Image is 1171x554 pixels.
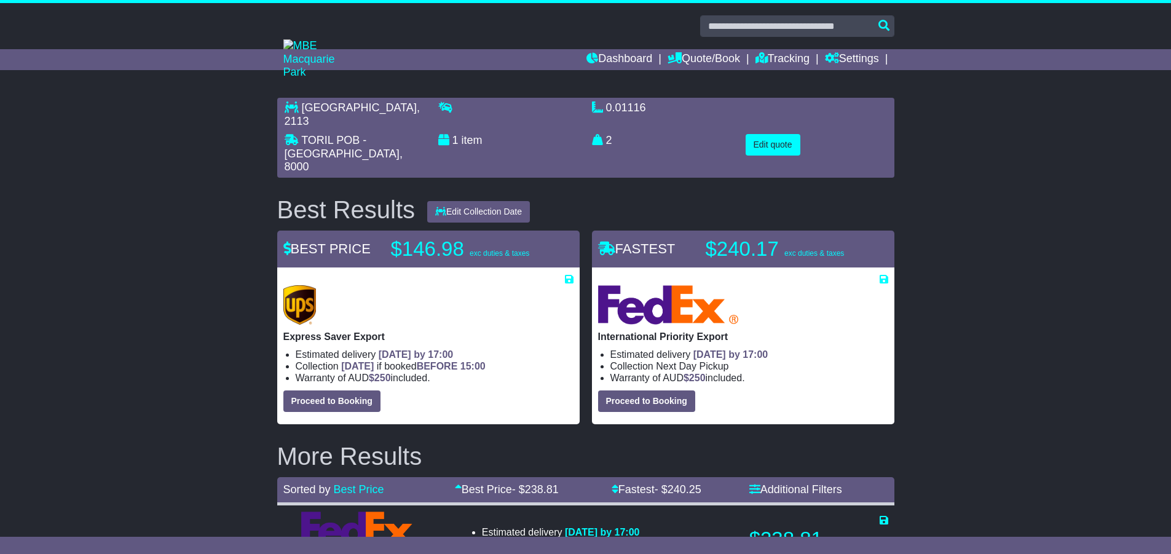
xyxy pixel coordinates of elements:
button: Proceed to Booking [283,390,380,412]
span: 0.01116 [606,101,646,114]
p: $146.98 [391,237,545,261]
a: Quote/Book [668,49,740,70]
img: UPS (new): Express Saver Export [283,285,317,325]
span: exc duties & taxes [470,249,529,258]
li: Estimated delivery [610,349,888,360]
img: FedEx Express: International Economy Export [301,512,424,546]
button: Edit Collection Date [427,201,530,223]
span: Next Day Pickup [656,361,728,371]
a: Fastest- $240.25 [612,483,701,496]
p: $240.17 [706,237,859,261]
span: - $ [655,483,701,496]
img: MBE Macquarie Park [283,39,357,79]
button: Edit quote [746,134,800,156]
a: Tracking [755,49,810,70]
span: Sorted by [283,483,331,496]
a: Dashboard [586,49,652,70]
span: [DATE] by 17:00 [565,527,640,537]
p: $238.81 [749,527,888,552]
span: $ [369,373,391,383]
span: if booked [341,361,485,371]
img: FedEx Express: International Priority Export [598,285,739,325]
span: 250 [374,373,391,383]
li: Estimated delivery [482,526,640,538]
span: 15:00 [460,361,486,371]
span: 2 [606,134,612,146]
span: 240.25 [668,483,701,496]
span: item [462,134,483,146]
a: Settings [825,49,879,70]
button: Proceed to Booking [598,390,695,412]
span: FASTEST [598,241,676,256]
li: Warranty of AUD included. [610,372,888,384]
li: Estimated delivery [296,349,574,360]
span: [DATE] by 17:00 [379,349,454,360]
span: 238.81 [525,483,559,496]
span: , 2113 [285,101,420,127]
span: TORIL POB - [GEOGRAPHIC_DATA] [285,134,400,160]
span: BEST PRICE [283,241,371,256]
li: Collection [296,360,574,372]
span: [DATE] by 17:00 [693,349,768,360]
div: Best Results [271,196,422,223]
li: Collection [610,360,888,372]
a: Additional Filters [749,483,842,496]
span: [DATE] [341,361,374,371]
span: - $ [512,483,559,496]
span: [GEOGRAPHIC_DATA] [302,101,417,114]
span: exc duties & taxes [784,249,844,258]
p: Express Saver Export [283,331,574,342]
span: 1 [452,134,459,146]
a: Best Price- $238.81 [455,483,559,496]
a: Best Price [334,483,384,496]
span: BEFORE [417,361,458,371]
span: $ [684,373,706,383]
p: International Priority Export [598,331,888,342]
span: , 8000 [285,148,403,173]
span: 250 [689,373,706,383]
h2: More Results [277,443,894,470]
li: Warranty of AUD included. [296,372,574,384]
